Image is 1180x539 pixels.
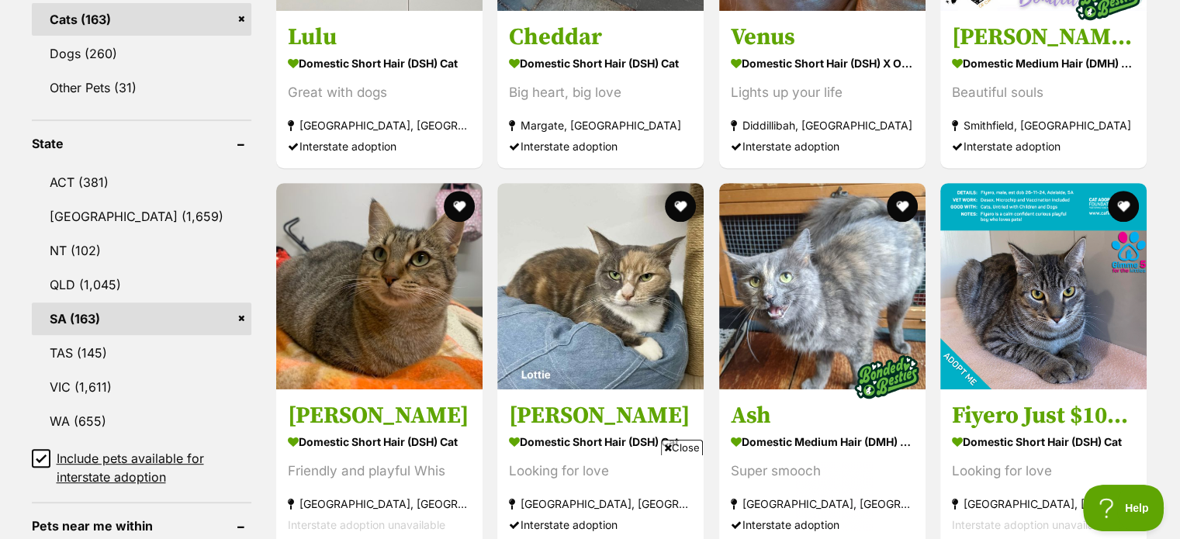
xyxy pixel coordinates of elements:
[32,302,251,335] a: SA (163)
[952,22,1135,52] h3: [PERSON_NAME] + [PERSON_NAME]
[731,430,914,452] strong: Domestic Medium Hair (DMH) Cat
[952,115,1135,136] strong: Smithfield, [GEOGRAPHIC_DATA]
[719,183,926,389] img: Ash - Domestic Medium Hair (DMH) Cat
[32,200,251,233] a: [GEOGRAPHIC_DATA] (1,659)
[661,440,703,455] span: Close
[509,82,692,103] div: Big heart, big love
[32,519,251,533] header: Pets near me within
[32,449,251,486] a: Include pets available for interstate adoption
[719,11,926,168] a: Venus Domestic Short Hair (DSH) x Oriental Shorthair Cat Lights up your life Diddillibah, [GEOGRA...
[288,115,471,136] strong: [GEOGRAPHIC_DATA], [GEOGRAPHIC_DATA]
[444,191,475,222] button: favourite
[1083,485,1164,531] iframe: Help Scout Beacon - Open
[32,37,251,70] a: Dogs (260)
[32,337,251,369] a: TAS (145)
[57,449,251,486] span: Include pets available for interstate adoption
[509,22,692,52] h3: Cheddar
[666,191,697,222] button: favourite
[731,460,914,481] div: Super smooch
[32,166,251,199] a: ACT (381)
[497,183,704,389] img: Lottie - Domestic Short Hair (DSH) Cat
[32,268,251,301] a: QLD (1,045)
[288,460,471,481] div: Friendly and playful Whis
[288,517,445,530] span: Interstate adoption unavailable
[308,461,873,531] iframe: Advertisement
[288,492,471,513] strong: [GEOGRAPHIC_DATA], [GEOGRAPHIC_DATA]
[731,513,914,534] div: Interstate adoption
[940,183,1147,389] img: Fiyero Just $100 Limited Time! - Domestic Short Hair (DSH) Cat
[731,22,914,52] h3: Venus
[731,52,914,74] strong: Domestic Short Hair (DSH) x Oriental Shorthair Cat
[497,11,704,168] a: Cheddar Domestic Short Hair (DSH) Cat Big heart, big love Margate, [GEOGRAPHIC_DATA] Interstate a...
[32,405,251,437] a: WA (655)
[952,400,1135,430] h3: Fiyero Just $100 Limited Time!
[509,115,692,136] strong: Margate, [GEOGRAPHIC_DATA]
[731,492,914,513] strong: [GEOGRAPHIC_DATA], [GEOGRAPHIC_DATA]
[288,22,471,52] h3: Lulu
[32,234,251,267] a: NT (102)
[32,136,251,150] header: State
[509,52,692,74] strong: Domestic Short Hair (DSH) Cat
[509,430,692,452] strong: Domestic Short Hair (DSH) Cat
[32,71,251,104] a: Other Pets (31)
[288,430,471,452] strong: Domestic Short Hair (DSH) Cat
[952,517,1109,530] span: Interstate adoption unavailable
[731,82,914,103] div: Lights up your life
[952,82,1135,103] div: Beautiful souls
[731,400,914,430] h3: Ash
[952,460,1135,481] div: Looking for love
[276,11,483,168] a: Lulu Domestic Short Hair (DSH) Cat Great with dogs [GEOGRAPHIC_DATA], [GEOGRAPHIC_DATA] Interstat...
[288,400,471,430] h3: [PERSON_NAME]
[887,191,918,222] button: favourite
[288,82,471,103] div: Great with dogs
[952,136,1135,157] div: Interstate adoption
[848,337,926,415] img: bonded besties
[509,136,692,157] div: Interstate adoption
[731,136,914,157] div: Interstate adoption
[509,400,692,430] h3: [PERSON_NAME]
[731,115,914,136] strong: Diddillibah, [GEOGRAPHIC_DATA]
[288,136,471,157] div: Interstate adoption
[32,371,251,403] a: VIC (1,611)
[1109,191,1140,222] button: favourite
[940,11,1147,168] a: [PERSON_NAME] + [PERSON_NAME] Domestic Medium Hair (DMH) Cat Beautiful souls Smithfield, [GEOGRAP...
[952,492,1135,513] strong: [GEOGRAPHIC_DATA], [GEOGRAPHIC_DATA]
[952,430,1135,452] strong: Domestic Short Hair (DSH) Cat
[276,183,483,389] img: Jessica - Domestic Short Hair (DSH) Cat
[952,52,1135,74] strong: Domestic Medium Hair (DMH) Cat
[288,52,471,74] strong: Domestic Short Hair (DSH) Cat
[32,3,251,36] a: Cats (163)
